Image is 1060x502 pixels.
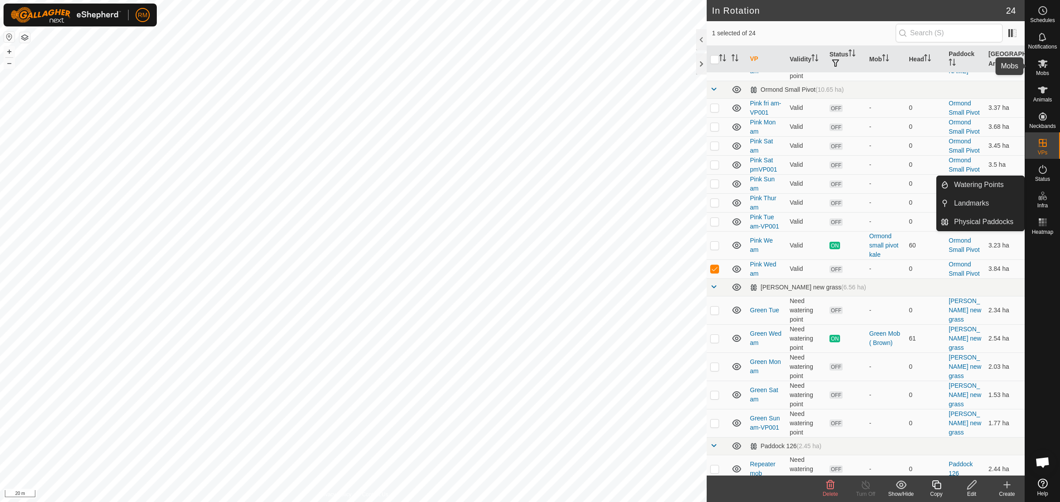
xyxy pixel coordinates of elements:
[905,174,945,193] td: 0
[869,160,902,169] div: -
[985,174,1025,193] td: 3.59 ha
[823,491,838,497] span: Delete
[1033,97,1052,102] span: Animals
[905,352,945,381] td: 0
[905,193,945,212] td: 0
[905,136,945,155] td: 0
[786,98,826,117] td: Valid
[750,461,776,477] a: Repeater mob
[905,409,945,437] td: 0
[869,329,902,348] div: Green Mob ( Brown)
[4,46,15,57] button: +
[750,86,844,94] div: Ormond Small Pivot
[919,490,954,498] div: Copy
[11,7,121,23] img: Gallagher Logo
[949,213,1024,231] a: Physical Paddocks
[746,46,786,73] th: VP
[924,56,931,63] p-sorticon: Activate to sort
[815,86,844,93] span: (10.65 ha)
[949,195,1024,212] a: Landmarks
[829,199,843,207] span: OFF
[750,261,776,277] a: Pink Wed am
[866,46,905,73] th: Mob
[1025,475,1060,500] a: Help
[750,386,778,403] a: Green Sat am
[905,296,945,324] td: 0
[731,56,738,63] p-sorticon: Activate to sort
[1035,176,1050,182] span: Status
[869,362,902,371] div: -
[905,98,945,117] td: 0
[829,391,843,399] span: OFF
[786,352,826,381] td: Need watering point
[985,381,1025,409] td: 1.53 ha
[826,46,866,73] th: Status
[985,155,1025,174] td: 3.5 ha
[712,5,1006,16] h2: In Rotation
[848,51,856,58] p-sorticon: Activate to sort
[786,409,826,437] td: Need watering point
[869,122,902,131] div: -
[905,117,945,136] td: 0
[905,46,945,73] th: Head
[954,198,989,209] span: Landmarks
[829,465,843,473] span: OFF
[949,261,980,277] a: Ormond Small Pivot
[829,307,843,314] span: OFF
[905,212,945,231] td: 0
[138,11,148,20] span: RM
[905,381,945,409] td: 0
[949,410,981,436] a: [PERSON_NAME] new grass
[841,284,866,291] span: (6.56 ha)
[786,296,826,324] td: Need watering point
[19,32,30,43] button: Map Layers
[949,157,980,173] a: Ormond Small Pivot
[985,46,1025,73] th: [GEOGRAPHIC_DATA] Area
[905,231,945,259] td: 60
[949,138,980,154] a: Ormond Small Pivot
[829,335,840,342] span: ON
[829,218,843,226] span: OFF
[905,455,945,483] td: 0
[786,174,826,193] td: Valid
[829,266,843,273] span: OFF
[882,56,889,63] p-sorticon: Activate to sort
[896,24,1003,42] input: Search (S)
[786,259,826,278] td: Valid
[712,29,896,38] span: 1 selected of 24
[869,179,902,188] div: -
[811,56,818,63] p-sorticon: Activate to sort
[883,490,919,498] div: Show/Hide
[4,58,15,68] button: –
[750,100,781,116] a: Pink fri am-VP001
[985,296,1025,324] td: 2.34 ha
[1030,18,1055,23] span: Schedules
[905,259,945,278] td: 0
[1002,60,1009,67] p-sorticon: Activate to sort
[786,381,826,409] td: Need watering point
[949,119,980,135] a: Ormond Small Pivot
[786,193,826,212] td: Valid
[1029,124,1056,129] span: Neckbands
[786,117,826,136] td: Valid
[985,136,1025,155] td: 3.45 ha
[786,155,826,174] td: Valid
[1028,44,1057,49] span: Notifications
[949,100,980,116] a: Ormond Small Pivot
[750,176,775,192] a: Pink Sun am
[905,155,945,174] td: 0
[829,363,843,371] span: OFF
[750,195,776,211] a: Pink Thur am
[985,259,1025,278] td: 3.84 ha
[985,324,1025,352] td: 2.54 ha
[869,141,902,150] div: -
[869,419,902,428] div: -
[949,354,981,379] a: [PERSON_NAME] new grass
[750,415,780,431] a: Green Sun am-VP001
[985,117,1025,136] td: 3.68 ha
[750,358,781,375] a: Green Mon am
[750,157,777,173] a: Pink Sat pmVP001
[786,231,826,259] td: Valid
[829,124,843,131] span: OFF
[750,284,866,291] div: [PERSON_NAME] new grass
